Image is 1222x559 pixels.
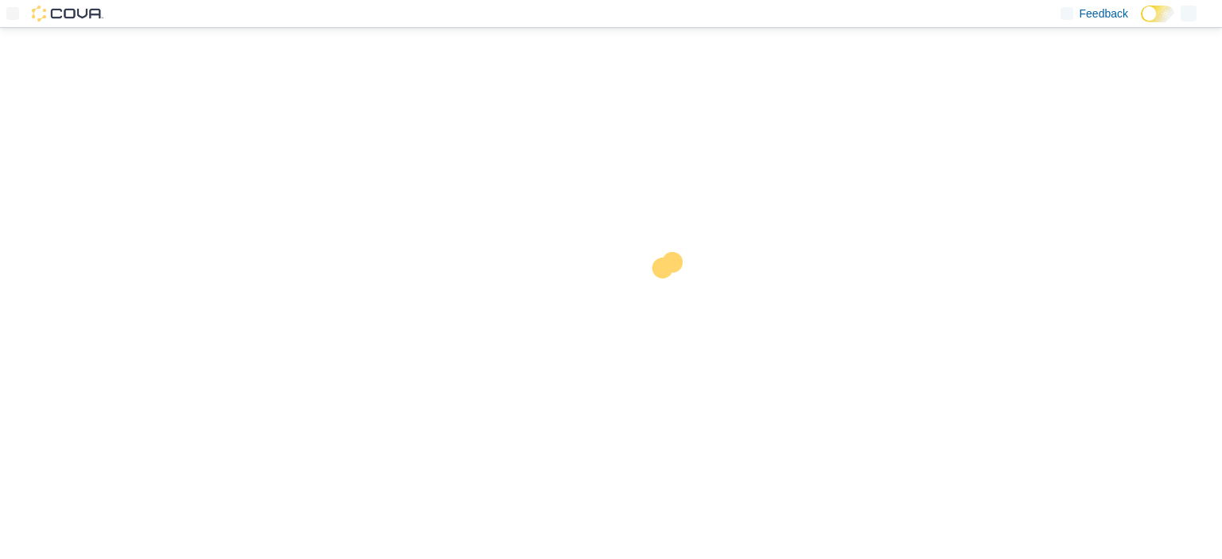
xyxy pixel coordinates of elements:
input: Dark Mode [1141,6,1174,22]
img: cova-loader [611,240,730,359]
span: Dark Mode [1141,22,1142,23]
span: Feedback [1080,6,1128,21]
img: Cova [32,6,103,21]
